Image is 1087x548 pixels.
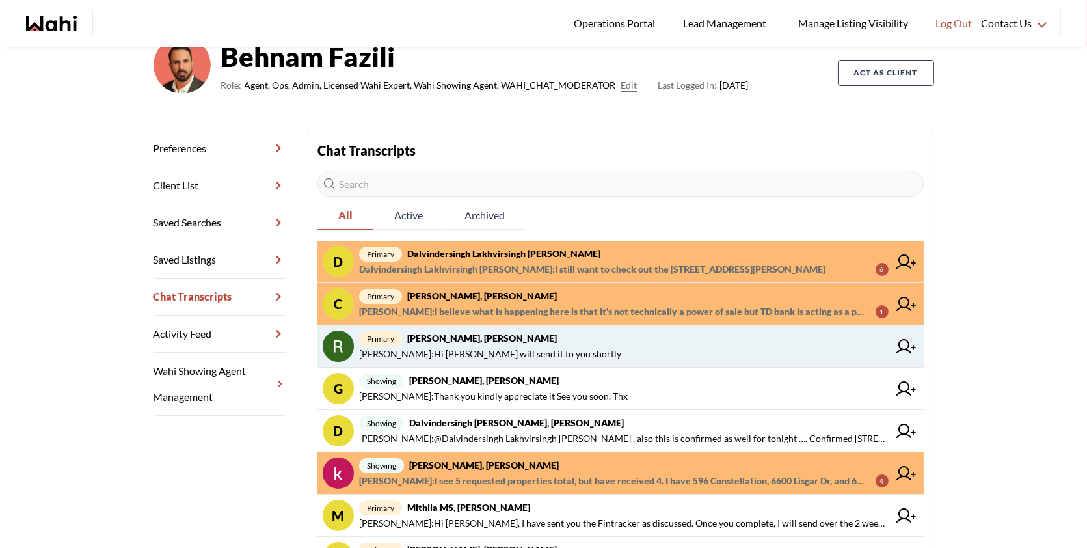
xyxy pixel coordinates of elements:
[407,333,557,344] strong: [PERSON_NAME], [PERSON_NAME]
[323,288,354,320] div: C
[683,15,771,32] span: Lead Management
[317,325,924,368] a: primary[PERSON_NAME], [PERSON_NAME][PERSON_NAME]:Hi [PERSON_NAME] will send it to you shortly
[373,202,444,229] span: Active
[876,305,889,318] div: 1
[317,410,924,452] a: DshowingDalvindersingh [PERSON_NAME], [PERSON_NAME][PERSON_NAME]:@Dalvindersingh Lakhvirsingh [PE...
[359,289,402,304] span: primary
[245,77,616,93] span: Agent, Ops, Admin, Licensed Wahi Expert, Wahi Showing Agent, WAHI_CHAT_MODERATOR
[154,241,286,279] a: Saved Listings
[359,346,621,362] span: [PERSON_NAME] : Hi [PERSON_NAME] will send it to you shortly
[154,130,286,167] a: Preferences
[876,474,889,487] div: 4
[409,375,559,386] strong: [PERSON_NAME], [PERSON_NAME]
[444,202,526,230] button: Archived
[359,331,402,346] span: primary
[323,415,354,446] div: D
[317,171,924,197] input: Search
[154,36,211,94] img: cf9ae410c976398e.png
[317,368,924,410] a: Gshowing[PERSON_NAME], [PERSON_NAME][PERSON_NAME]:Thank you kindly appreciate it See you soon. Thx
[373,202,444,230] button: Active
[317,202,373,229] span: All
[359,416,404,431] span: showing
[794,15,912,32] span: Manage Listing Visibility
[317,452,924,495] a: showing[PERSON_NAME], [PERSON_NAME][PERSON_NAME]:I see 5 requested properties total, but have rec...
[317,495,924,537] a: MprimaryMithila MS, [PERSON_NAME][PERSON_NAME]:Hi [PERSON_NAME], I have sent you the Fintracker a...
[359,374,404,389] span: showing
[407,290,557,301] strong: [PERSON_NAME], [PERSON_NAME]
[154,353,286,416] a: Wahi Showing Agent Management
[407,248,600,259] strong: Dalvindersingh Lakhvirsingh [PERSON_NAME]
[409,459,559,471] strong: [PERSON_NAME], [PERSON_NAME]
[574,15,660,32] span: Operations Portal
[317,202,373,230] button: All
[323,373,354,404] div: G
[154,279,286,316] a: Chat Transcripts
[154,204,286,241] a: Saved Searches
[658,79,718,90] span: Last Logged In:
[323,246,354,277] div: D
[359,431,889,446] span: [PERSON_NAME] : @Dalvindersingh Lakhvirsingh [PERSON_NAME] , also this is confirmed as well for t...
[317,283,924,325] a: Cprimary[PERSON_NAME], [PERSON_NAME][PERSON_NAME]:I believe what is happening here is that it's n...
[935,15,972,32] span: Log Out
[359,515,889,531] span: [PERSON_NAME] : Hi [PERSON_NAME], I have sent you the Fintracker as discussed. Once you complete,...
[409,417,624,428] strong: Dalvindersingh [PERSON_NAME], [PERSON_NAME]
[221,77,242,93] span: Role:
[838,60,934,86] button: Act as Client
[221,37,749,76] strong: Behnam Fazili
[317,143,416,158] strong: Chat Transcripts
[876,263,889,276] div: 6
[444,202,526,229] span: Archived
[359,262,825,277] span: Dalvindersingh Lakhvirsingh [PERSON_NAME] : I still want to check out the [STREET_ADDRESS][PERSON...
[359,389,628,404] span: [PERSON_NAME] : Thank you kindly appreciate it See you soon. Thx
[359,458,404,473] span: showing
[359,500,402,515] span: primary
[323,331,354,362] img: chat avatar
[658,77,749,93] span: [DATE]
[323,458,354,489] img: chat avatar
[621,77,637,93] button: Edit
[26,16,77,31] a: Wahi homepage
[323,500,354,531] div: M
[407,502,530,513] strong: Mithila MS, [PERSON_NAME]
[359,473,865,489] span: [PERSON_NAME] : I see 5 requested properties total, but have received 4. I have 596 Constellation...
[359,304,865,320] span: [PERSON_NAME] : I believe what is happening here is that it's not technically a power of sale but...
[154,316,286,353] a: Activity Feed
[154,167,286,204] a: Client List
[359,247,402,262] span: primary
[317,241,924,283] a: DprimaryDalvindersingh Lakhvirsingh [PERSON_NAME]Dalvindersingh Lakhvirsingh [PERSON_NAME]:I stil...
